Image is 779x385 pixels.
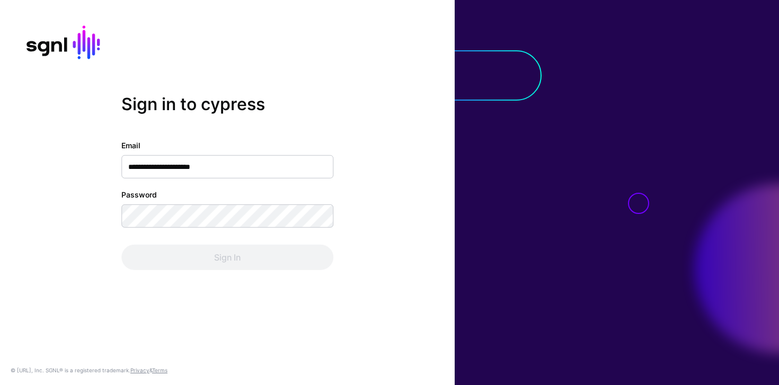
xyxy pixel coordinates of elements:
a: Privacy [130,367,149,373]
label: Email [121,140,140,151]
a: Terms [152,367,167,373]
div: © [URL], Inc. SGNL® is a registered trademark. & [11,366,167,374]
h2: Sign in to cypress [121,94,333,114]
label: Password [121,189,157,200]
